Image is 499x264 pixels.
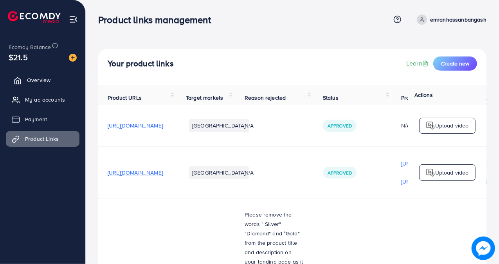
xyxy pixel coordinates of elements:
[108,59,174,69] h4: Your product links
[8,11,61,23] img: logo
[108,122,163,129] span: [URL][DOMAIN_NAME]
[328,169,352,176] span: Approved
[25,115,47,123] span: Payment
[401,94,436,102] span: Product video
[9,51,28,63] span: $21.5
[426,121,435,130] img: logo
[245,122,254,129] span: N/A
[69,54,77,62] img: image
[441,60,469,67] span: Create new
[98,14,217,25] h3: Product links management
[6,92,79,107] a: My ad accounts
[430,15,486,24] p: emranhassanbangash
[25,96,65,104] span: My ad accounts
[25,135,59,143] span: Product Links
[108,94,142,102] span: Product URLs
[245,94,286,102] span: Reason rejected
[426,168,435,177] img: logo
[6,131,79,147] a: Product Links
[245,169,254,177] span: N/A
[401,159,456,168] p: [URL][DOMAIN_NAME]
[433,56,477,71] button: Create new
[435,168,469,177] p: Upload video
[435,121,469,130] p: Upload video
[186,94,223,102] span: Target markets
[328,122,352,129] span: Approved
[472,237,495,260] img: image
[401,122,456,129] div: N/A
[406,59,430,68] a: Learn
[9,43,51,51] span: Ecomdy Balance
[189,166,249,179] li: [GEOGRAPHIC_DATA]
[414,91,433,99] span: Actions
[414,15,486,25] a: emranhassanbangash
[401,177,456,186] p: [URL][DOMAIN_NAME]
[6,111,79,127] a: Payment
[323,94,339,102] span: Status
[69,15,78,24] img: menu
[108,169,163,177] span: [URL][DOMAIN_NAME]
[189,119,249,132] li: [GEOGRAPHIC_DATA]
[6,72,79,88] a: Overview
[27,76,50,84] span: Overview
